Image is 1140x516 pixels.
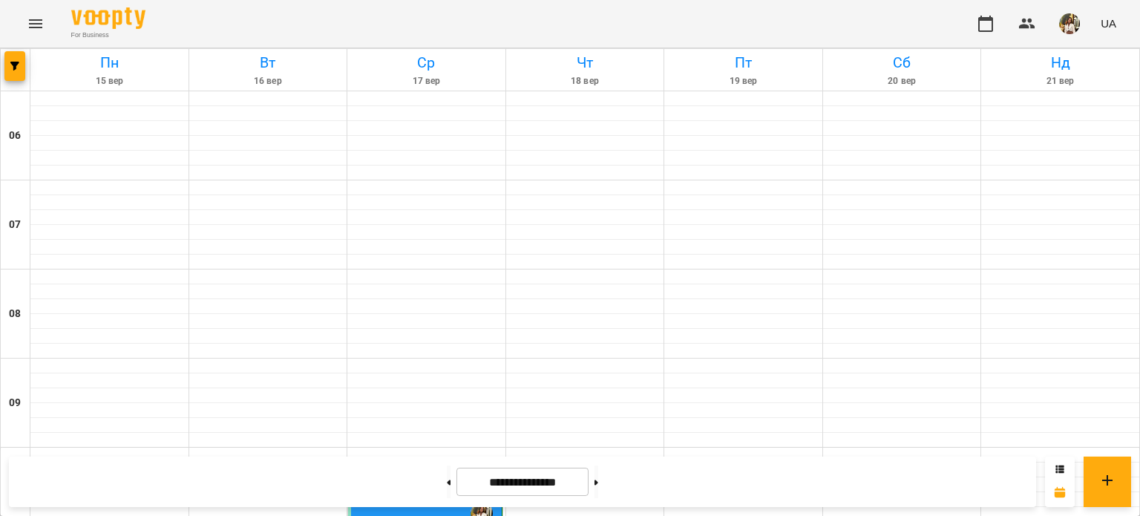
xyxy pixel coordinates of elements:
h6: Сб [825,51,979,74]
h6: 15 вер [33,74,186,88]
button: UA [1095,10,1122,37]
h6: 20 вер [825,74,979,88]
span: For Business [71,30,145,40]
h6: Нд [983,51,1137,74]
h6: 21 вер [983,74,1137,88]
h6: 09 [9,395,21,411]
h6: 17 вер [350,74,503,88]
h6: Пт [666,51,820,74]
img: Voopty Logo [71,7,145,29]
h6: 07 [9,217,21,233]
img: aea806cbca9c040a8c2344d296ea6535.jpg [1059,13,1080,34]
span: UA [1101,16,1116,31]
button: Menu [18,6,53,42]
h6: Чт [508,51,662,74]
h6: Вт [191,51,345,74]
h6: 16 вер [191,74,345,88]
h6: Пн [33,51,186,74]
h6: Ср [350,51,503,74]
h6: 08 [9,306,21,322]
h6: 19 вер [666,74,820,88]
h6: 18 вер [508,74,662,88]
h6: 06 [9,128,21,144]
